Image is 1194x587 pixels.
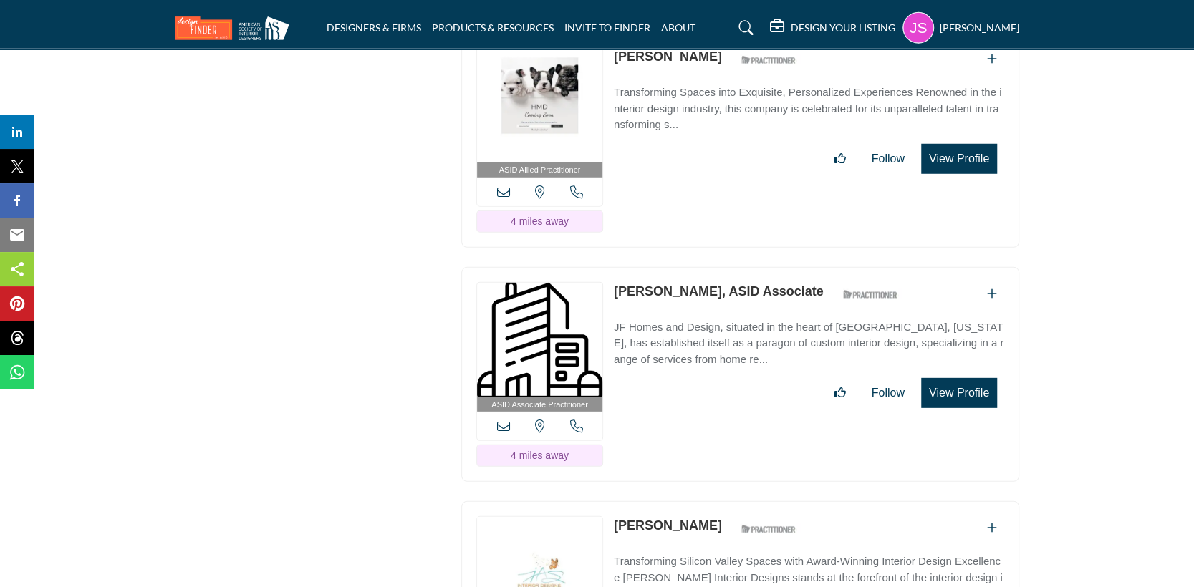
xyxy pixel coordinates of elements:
[862,145,914,173] button: Follow
[825,145,855,173] button: Like listing
[477,48,602,162] img: Hilda Moattar
[921,144,997,174] button: View Profile
[614,282,824,301] p: Jennifer Foltz, ASID Associate
[511,450,569,461] span: 4 miles away
[614,518,722,533] a: [PERSON_NAME]
[477,48,602,178] a: ASID Allied Practitioner
[921,378,997,408] button: View Profile
[902,12,934,44] button: Show hide supplier dropdown
[987,522,997,534] a: Add To List
[791,21,895,34] h5: DESIGN YOUR LISTING
[614,76,1004,133] a: Transforming Spaces into Exquisite, Personalized Experiences Renowned in the interior design indu...
[987,53,997,65] a: Add To List
[770,19,895,37] div: DESIGN YOUR LISTING
[327,21,421,34] a: DESIGNERS & FIRMS
[837,286,902,304] img: ASID Qualified Practitioners Badge Icon
[499,164,581,176] span: ASID Allied Practitioner
[477,283,602,412] a: ASID Associate Practitioner
[614,516,722,535] p: Janine Arietta
[491,399,588,411] span: ASID Associate Practitioner
[736,520,800,538] img: ASID Qualified Practitioners Badge Icon
[614,49,722,64] a: [PERSON_NAME]
[614,319,1004,368] p: JF Homes and Design, situated in the heart of [GEOGRAPHIC_DATA], [US_STATE], has established itse...
[477,283,602,397] img: Jennifer Foltz, ASID Associate
[564,21,650,34] a: INVITE TO FINDER
[511,215,569,227] span: 4 miles away
[736,51,800,69] img: ASID Qualified Practitioners Badge Icon
[825,379,855,407] button: Like listing
[614,84,1004,133] p: Transforming Spaces into Exquisite, Personalized Experiences Renowned in the interior design indu...
[175,16,297,40] img: Site Logo
[725,16,763,39] a: Search
[661,21,695,34] a: ABOUT
[862,379,914,407] button: Follow
[432,21,554,34] a: PRODUCTS & RESOURCES
[987,288,997,300] a: Add To List
[940,21,1019,35] h5: [PERSON_NAME]
[614,284,824,299] a: [PERSON_NAME], ASID Associate
[614,47,722,67] p: Hilda Moattar
[614,311,1004,368] a: JF Homes and Design, situated in the heart of [GEOGRAPHIC_DATA], [US_STATE], has established itse...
